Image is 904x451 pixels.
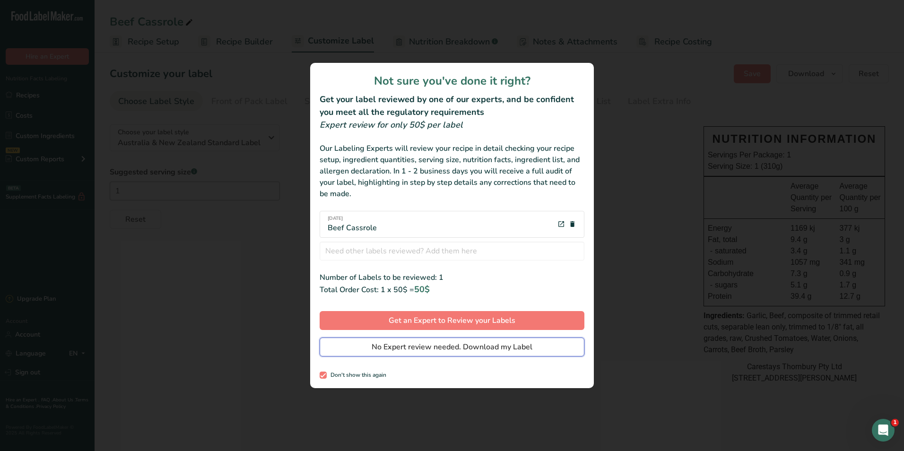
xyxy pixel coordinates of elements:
span: 50$ [414,284,430,295]
h2: Get your label reviewed by one of our experts, and be confident you meet all the regulatory requi... [320,93,584,119]
span: No Expert review needed. Download my Label [372,341,532,353]
div: Our Labeling Experts will review your recipe in detail checking your recipe setup, ingredient qua... [320,143,584,199]
div: Number of Labels to be reviewed: 1 [320,272,584,283]
button: Get an Expert to Review your Labels [320,311,584,330]
span: Get an Expert to Review your Labels [389,315,515,326]
button: No Expert review needed. Download my Label [320,338,584,356]
div: Total Order Cost: 1 x 50$ = [320,283,584,296]
span: Don't show this again [327,372,386,379]
h1: Not sure you've done it right? [320,72,584,89]
span: [DATE] [328,215,377,222]
div: Beef Cassrole [328,215,377,234]
iframe: Intercom live chat [872,419,895,442]
div: Expert review for only 50$ per label [320,119,584,131]
span: 1 [891,419,899,426]
input: Need other labels reviewed? Add them here [320,242,584,260]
